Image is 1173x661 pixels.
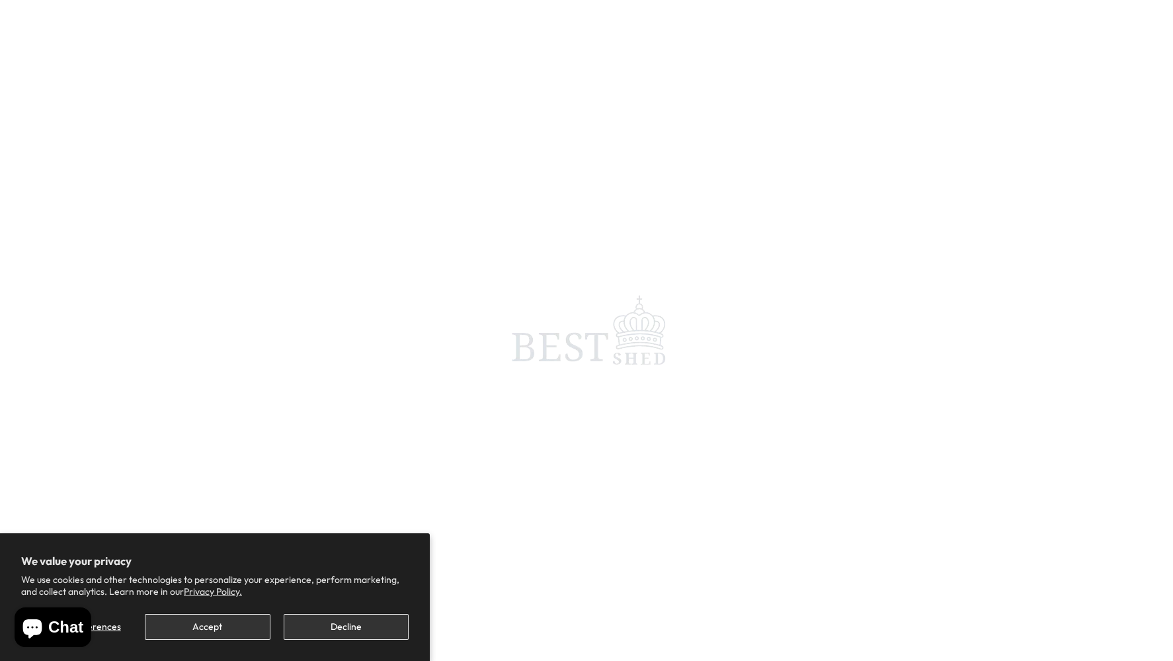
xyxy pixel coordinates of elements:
[11,607,95,650] inbox-online-store-chat: Shopify online store chat
[21,554,409,568] h2: We value your privacy
[284,614,409,640] button: Decline
[184,586,242,597] a: Privacy Policy.
[21,574,409,597] p: We use cookies and other technologies to personalize your experience, perform marketing, and coll...
[145,614,270,640] button: Accept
